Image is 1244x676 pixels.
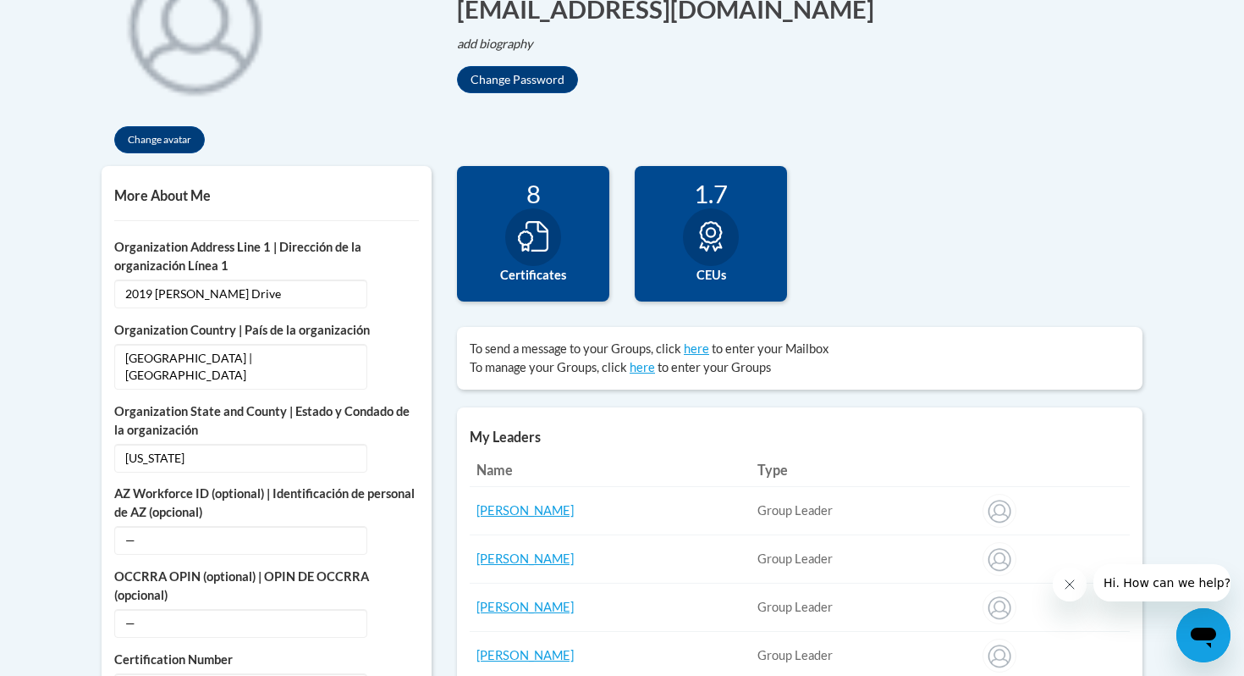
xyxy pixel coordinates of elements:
[114,485,419,522] label: AZ Workforce ID (optional) | Identificación de personal de AZ (opcional)
[470,266,597,285] label: Certificates
[684,341,709,356] a: here
[114,187,419,203] h5: More About Me
[114,568,419,605] label: OCCRRA OPIN (optional) | OPIN DE OCCRRA (opcional)
[114,651,419,669] label: Certification Number
[712,341,828,356] span: to enter your Mailbox
[476,600,574,614] a: [PERSON_NAME]
[658,360,771,374] span: to enter your Groups
[114,444,367,473] span: [US_STATE]
[114,344,367,390] span: [GEOGRAPHIC_DATA] | [GEOGRAPHIC_DATA]
[470,341,681,356] span: To send a message to your Groups, click
[983,590,1016,624] img: Mary Garcia-Velez
[751,535,976,584] td: connected user for connection WI: Banting Elementary
[114,280,367,308] span: 2019 [PERSON_NAME] Drive
[114,126,205,153] button: Change avatar
[1093,564,1230,601] iframe: Message from company
[114,321,419,340] label: Organization Country | País de la organización
[114,526,367,555] span: —
[457,36,533,51] i: add biography
[751,453,976,487] th: Type
[647,266,774,285] label: CEUs
[1176,608,1230,662] iframe: Button to launch messaging window
[114,609,367,638] span: —
[983,494,1016,528] img: Emily Friemann
[476,551,574,566] a: [PERSON_NAME]
[751,584,976,632] td: connected user for connection WI: Banting Elementary
[470,453,751,487] th: Name
[470,360,627,374] span: To manage your Groups, click
[470,429,1130,445] h5: My Leaders
[1053,568,1087,601] iframe: Close message
[457,66,578,93] button: Change Password
[751,487,976,535] td: connected user for connection WI: Banting Elementary
[114,238,419,275] label: Organization Address Line 1 | Dirección de la organización Línea 1
[476,648,574,662] a: [PERSON_NAME]
[647,179,774,208] div: 1.7
[983,639,1016,673] img: Melissa Yow
[983,542,1016,576] img: Kjersten Hayes
[457,35,547,53] button: Edit biography
[476,503,574,518] a: [PERSON_NAME]
[470,179,597,208] div: 8
[630,360,655,374] a: here
[114,402,419,440] label: Organization State and County | Estado y Condado de la organización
